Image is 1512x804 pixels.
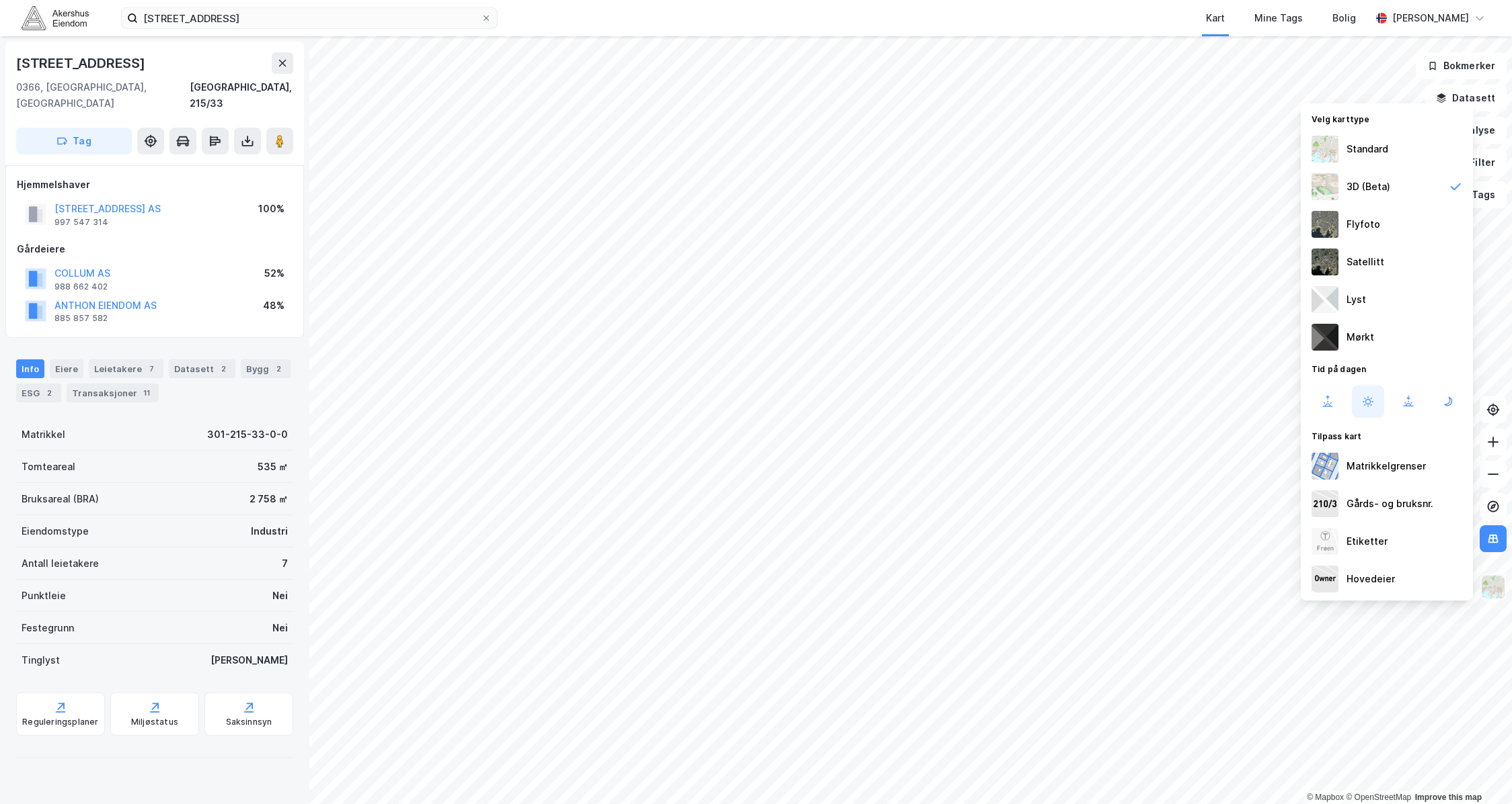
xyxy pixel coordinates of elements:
div: [STREET_ADDRESS] [16,52,148,74]
div: 7 [282,555,288,572]
div: Kontrollprogram for chat [1445,740,1512,804]
div: Lyst [1347,292,1366,308]
div: 885 857 582 [54,313,108,324]
div: 100% [258,201,285,217]
div: 2 [42,386,56,400]
div: ESG [16,384,61,402]
div: 988 662 402 [54,281,108,292]
div: 52% [264,265,285,281]
div: 301-215-33-0-0 [207,427,288,443]
div: Tid på dagen [1301,356,1473,380]
div: Mine Tags [1254,10,1303,26]
div: 997 547 314 [54,217,108,228]
div: Standard [1347,141,1388,157]
input: Søk på adresse, matrikkel, gårdeiere, leietakere eller personer [138,8,481,28]
a: Mapbox [1307,793,1344,802]
div: 48% [263,298,285,314]
div: Velg karttype [1301,106,1473,130]
div: Kart [1206,10,1225,26]
img: nCdM7BzjoCAAAAAElFTkSuQmCC [1312,324,1338,351]
div: Matrikkel [22,427,65,443]
div: 2 758 ㎡ [250,491,288,507]
img: Z [1312,136,1338,163]
div: Leietakere [89,359,163,378]
div: [GEOGRAPHIC_DATA], 215/33 [190,79,293,111]
div: Reguleringsplaner [22,717,98,727]
button: Tags [1444,181,1507,208]
div: Transaksjoner [67,384,159,402]
img: luj3wr1y2y3+OchiMxRmMxRlscgabnMEmZ7DJGWxyBpucwSZnsMkZbHIGm5zBJmewyRlscgabnMEmZ7DJGWxyBpucwSZnsMkZ... [1312,286,1338,313]
img: cadastreBorders.cfe08de4b5ddd52a10de.jpeg [1312,453,1338,480]
button: Bokmerker [1416,52,1507,79]
img: cadastreKeys.547ab17ec502f5a4ef2b.jpeg [1312,490,1338,517]
iframe: Chat Widget [1445,740,1512,804]
div: Matrikkelgrenser [1347,458,1426,474]
div: Bruksareal (BRA) [22,491,99,507]
div: Satellitt [1347,254,1384,270]
img: akershus-eiendom-logo.9091f326c980b4bce74ccdd9f866810c.svg [22,6,89,30]
img: Z [1480,574,1506,600]
div: Flyfoto [1347,216,1380,232]
div: Saksinnsyn [226,717,272,727]
div: Festegrunn [22,620,74,636]
div: Miljøstatus [131,717,178,727]
a: Improve this map [1415,793,1482,802]
div: 3D (Beta) [1347,179,1390,195]
div: Nei [272,620,288,636]
div: Tomteareal [22,459,75,475]
div: 535 ㎡ [258,459,288,475]
img: Z [1312,528,1338,555]
img: Z [1312,211,1338,238]
div: [PERSON_NAME] [211,652,288,668]
button: Tag [16,128,132,154]
img: majorOwner.b5e170eddb5c04bfeeff.jpeg [1312,566,1338,592]
div: Datasett [169,359,235,378]
img: 9k= [1312,249,1338,275]
div: Tinglyst [22,652,60,668]
div: Mørkt [1347,329,1374,345]
div: Info [16,359,44,378]
div: Bygg [241,359,291,378]
img: Z [1312,173,1338,200]
div: 7 [145,362,158,375]
button: Datasett [1425,85,1507,111]
div: Hovedeier [1347,571,1395,587]
div: Punktleie [22,588,66,604]
div: Eiere [50,359,83,378]
div: Etiketter [1347,533,1388,549]
div: 11 [140,386,153,400]
div: [PERSON_NAME] [1392,10,1469,26]
div: 2 [272,362,285,375]
div: Gårds- og bruksnr. [1347,496,1433,512]
a: OpenStreetMap [1346,793,1411,802]
div: Gårdeiere [17,241,293,257]
div: Antall leietakere [22,555,99,572]
div: Eiendomstype [22,523,89,539]
div: Nei [272,588,288,604]
button: Filter [1442,149,1507,176]
div: 0366, [GEOGRAPHIC_DATA], [GEOGRAPHIC_DATA] [16,79,190,111]
div: Bolig [1332,10,1356,26]
div: Tilpass kart [1301,423,1473,447]
div: 2 [217,362,230,375]
div: Industri [251,523,288,539]
div: Hjemmelshaver [17,177,293,193]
